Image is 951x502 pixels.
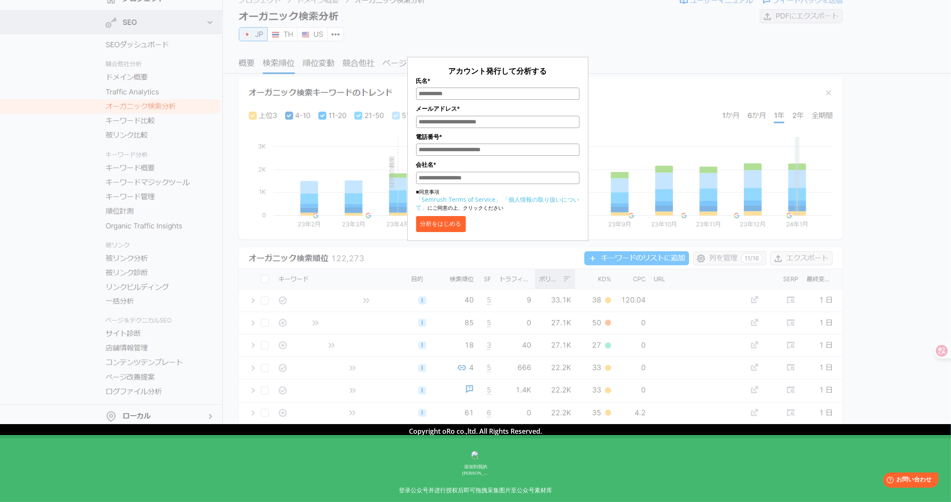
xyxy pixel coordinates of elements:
span: アカウント発行して分析する [449,66,547,76]
label: メールアドレス* [416,104,580,113]
button: 分析をはじめる [416,216,466,232]
a: 「個人情報の取り扱いについて」 [416,195,580,211]
iframe: Help widget launcher [876,469,942,493]
label: 電話番号* [416,132,580,142]
p: ■同意事項 にご同意の上、クリックください [416,188,580,212]
a: 「Semrush Terms of Service」 [416,195,502,203]
span: Copyright oRo co.,ltd. All Rights Reserved. [409,427,542,436]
